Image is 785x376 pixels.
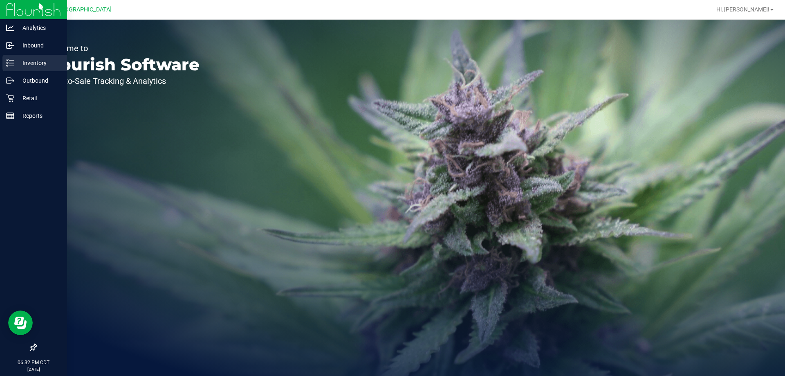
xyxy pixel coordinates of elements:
[44,56,200,73] p: Flourish Software
[14,41,63,50] p: Inbound
[44,44,200,52] p: Welcome to
[6,94,14,102] inline-svg: Retail
[8,311,33,335] iframe: Resource center
[14,93,63,103] p: Retail
[14,76,63,86] p: Outbound
[6,41,14,50] inline-svg: Inbound
[4,366,63,372] p: [DATE]
[14,111,63,121] p: Reports
[4,359,63,366] p: 06:32 PM CDT
[14,58,63,68] p: Inventory
[6,77,14,85] inline-svg: Outbound
[716,6,769,13] span: Hi, [PERSON_NAME]!
[56,6,112,13] span: [GEOGRAPHIC_DATA]
[6,112,14,120] inline-svg: Reports
[14,23,63,33] p: Analytics
[44,77,200,85] p: Seed-to-Sale Tracking & Analytics
[6,59,14,67] inline-svg: Inventory
[6,24,14,32] inline-svg: Analytics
